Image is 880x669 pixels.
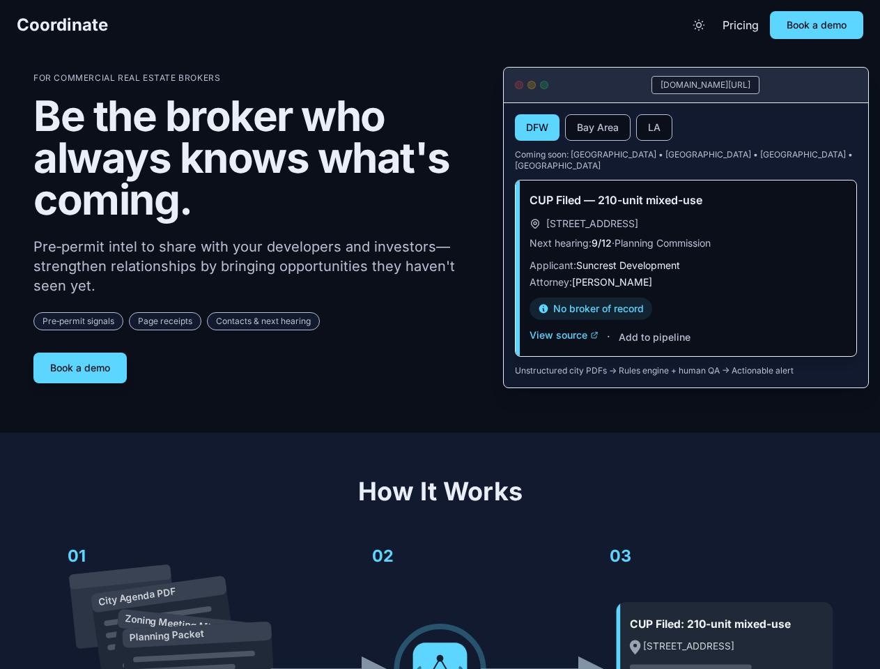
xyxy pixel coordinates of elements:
span: Page receipts [129,312,201,330]
p: Attorney: [530,275,842,289]
a: Pricing [723,17,759,33]
p: For Commercial Real Estate Brokers [33,72,481,84]
h3: CUP Filed — 210-unit mixed-use [530,192,842,208]
text: City Agenda PDF [98,585,176,607]
text: 02 [372,546,394,566]
text: CUP Filed: 210-unit mixed-use [630,617,791,631]
span: [PERSON_NAME] [572,276,652,288]
button: DFW [515,114,559,141]
p: Applicant: [530,259,842,272]
p: Unstructured city PDFs → Rules engine + human QA → Actionable alert [515,365,857,376]
h1: Be the broker who always knows what's coming. [33,95,481,220]
p: Pre‑permit intel to share with your developers and investors—strengthen relationships by bringing... [33,237,481,295]
p: Next hearing: · Planning Commission [530,236,842,250]
text: 03 [610,546,631,566]
text: Zoning Meeting Minutes [124,613,236,636]
div: No broker of record [530,298,652,320]
button: Book a demo [33,353,127,383]
p: Coming soon: [GEOGRAPHIC_DATA] • [GEOGRAPHIC_DATA] • [GEOGRAPHIC_DATA] • [GEOGRAPHIC_DATA] [515,149,857,171]
span: Suncrest Development [576,259,680,271]
div: [DOMAIN_NAME][URL] [651,76,759,94]
span: Pre‑permit signals [33,312,123,330]
span: Contacts & next hearing [207,312,320,330]
text: Planning Packet [129,628,204,643]
button: LA [636,114,672,141]
h2: How It Works [33,477,847,505]
span: 9/12 [592,237,612,249]
button: Book a demo [770,11,863,39]
button: Add to pipeline [619,330,690,344]
text: 01 [68,546,86,566]
span: · [607,328,610,345]
button: Toggle theme [686,13,711,38]
a: Coordinate [17,14,108,36]
text: [STREET_ADDRESS] [643,640,734,652]
span: [STREET_ADDRESS] [546,217,638,231]
button: View source [530,328,599,342]
button: Bay Area [565,114,631,141]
